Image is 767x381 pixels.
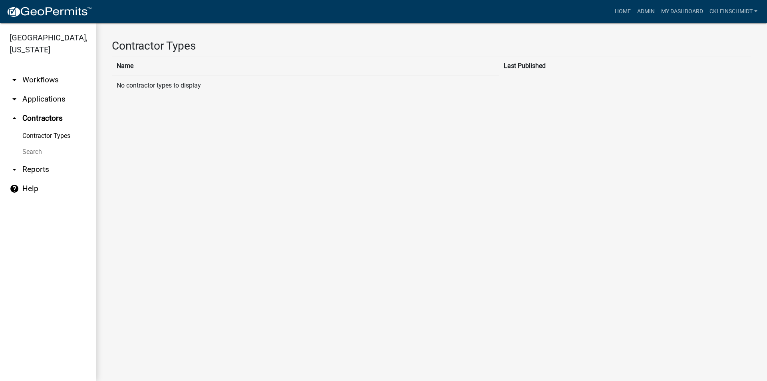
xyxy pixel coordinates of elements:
th: Name [112,56,499,76]
a: My Dashboard [658,4,706,19]
i: arrow_drop_down [10,165,19,174]
i: arrow_drop_down [10,75,19,85]
th: Last Published [499,56,711,76]
a: Home [612,4,634,19]
a: ckleinschmidt [706,4,761,19]
i: arrow_drop_up [10,114,19,123]
i: help [10,184,19,193]
h3: Contractor Types [112,39,751,53]
td: No contractor types to display [112,76,499,95]
i: arrow_drop_down [10,94,19,104]
a: Admin [634,4,658,19]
